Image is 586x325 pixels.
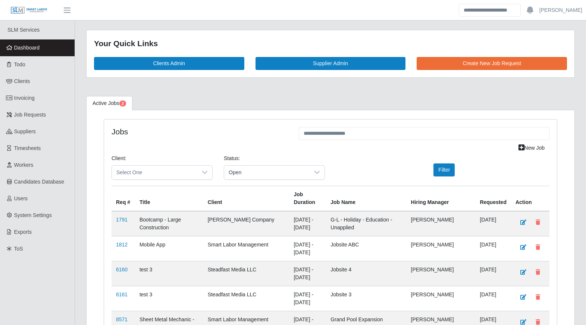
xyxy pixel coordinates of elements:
[14,229,32,235] span: Exports
[10,6,48,15] img: SLM Logo
[326,186,406,211] th: Job Name
[112,186,135,211] th: Req #
[326,286,406,311] td: Jobsite 3
[14,95,35,101] span: Invoicing
[112,166,197,179] span: Select One
[94,38,567,50] div: Your Quick Links
[539,6,582,14] a: [PERSON_NAME]
[475,186,511,211] th: Requested
[203,211,289,236] td: [PERSON_NAME] Company
[475,286,511,311] td: [DATE]
[135,211,203,236] td: Bootcamp - Large Construction
[407,286,476,311] td: [PERSON_NAME]
[116,291,128,297] a: 6161
[203,236,289,261] td: Smart Labor Management
[14,179,65,185] span: Candidates Database
[14,246,23,252] span: ToS
[14,195,28,201] span: Users
[135,186,203,211] th: Title
[224,154,240,162] label: Status:
[459,4,521,17] input: Search
[14,212,52,218] span: System Settings
[514,141,549,154] a: New Job
[119,101,126,106] span: Pending Jobs
[116,217,128,223] a: 1791
[116,242,128,248] a: 1812
[433,163,455,176] button: Filter
[94,57,244,70] a: Clients Admin
[203,186,289,211] th: Client
[289,186,326,211] th: Job Duration
[86,96,132,111] a: Active Jobs
[256,57,406,70] a: Supplier Admin
[407,211,476,236] td: [PERSON_NAME]
[112,154,126,162] label: Client:
[14,162,34,168] span: Workers
[407,236,476,261] td: [PERSON_NAME]
[14,128,36,134] span: Suppliers
[135,286,203,311] td: test 3
[326,211,406,236] td: G-L - Holiday - Education - Unapplied
[135,261,203,286] td: test 3
[116,267,128,273] a: 6160
[407,186,476,211] th: Hiring Manager
[14,78,30,84] span: Clients
[475,236,511,261] td: [DATE]
[7,27,40,33] span: SLM Services
[289,211,326,236] td: [DATE] - [DATE]
[407,261,476,286] td: [PERSON_NAME]
[289,261,326,286] td: [DATE] - [DATE]
[112,127,288,136] h4: Jobs
[417,57,567,70] a: Create New Job Request
[135,236,203,261] td: Mobile App
[14,145,41,151] span: Timesheets
[224,166,310,179] span: Open
[14,112,46,118] span: Job Requests
[14,45,40,51] span: Dashboard
[116,316,128,322] a: 8571
[14,61,25,67] span: Todo
[475,211,511,236] td: [DATE]
[326,261,406,286] td: Jobsite 4
[289,236,326,261] td: [DATE] - [DATE]
[203,261,289,286] td: Steadfast Media LLC
[203,286,289,311] td: Steadfast Media LLC
[511,186,549,211] th: Action
[475,261,511,286] td: [DATE]
[326,236,406,261] td: Jobsite ABC
[289,286,326,311] td: [DATE] - [DATE]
